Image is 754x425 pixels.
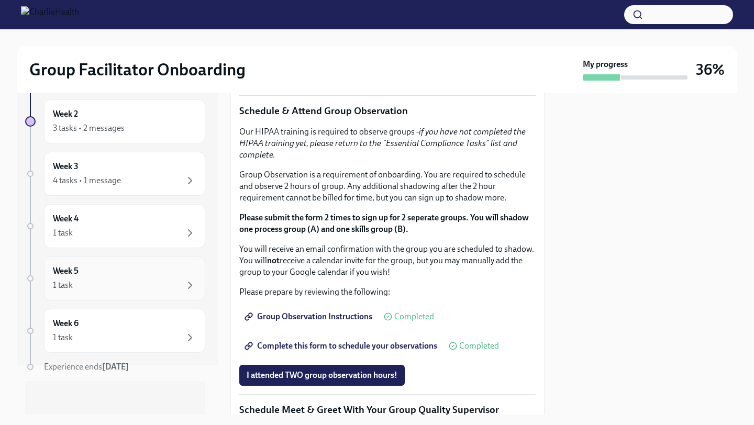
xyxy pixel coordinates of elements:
[247,311,372,322] span: Group Observation Instructions
[53,265,79,277] h6: Week 5
[25,204,205,248] a: Week 41 task
[239,365,405,386] button: I attended TWO group observation hours!
[53,161,79,172] h6: Week 3
[239,243,536,278] p: You will receive an email confirmation with the group you are scheduled to shadow. You will recei...
[239,286,536,298] p: Please prepare by reviewing the following:
[239,127,526,160] em: if you have not completed the HIPAA training yet, please return to the "Essential Compliance Task...
[53,108,78,120] h6: Week 2
[239,126,536,161] p: Our HIPAA training is required to observe groups -
[25,99,205,143] a: Week 23 tasks • 2 messages
[53,122,125,134] div: 3 tasks • 2 messages
[102,362,129,372] strong: [DATE]
[239,403,536,417] p: Schedule Meet & Greet With Your Group Quality Supervisor
[53,175,121,186] div: 4 tasks • 1 message
[247,370,397,381] span: I attended TWO group observation hours!
[25,256,205,300] a: Week 51 task
[459,342,499,350] span: Completed
[239,213,529,234] strong: Please submit the form 2 times to sign up for 2 seperate groups. You will shadow one process grou...
[53,213,79,225] h6: Week 4
[25,309,205,353] a: Week 61 task
[53,318,79,329] h6: Week 6
[44,362,129,372] span: Experience ends
[29,59,246,80] h2: Group Facilitator Onboarding
[394,312,434,321] span: Completed
[53,279,73,291] div: 1 task
[239,104,536,118] p: Schedule & Attend Group Observation
[53,227,73,239] div: 1 task
[247,341,437,351] span: Complete this form to schedule your observations
[53,332,73,343] div: 1 task
[267,255,280,265] strong: not
[239,169,536,204] p: Group Observation is a requirement of onboarding. You are required to schedule and observe 2 hour...
[239,335,445,356] a: Complete this form to schedule your observations
[21,6,79,23] img: CharlieHealth
[239,306,380,327] a: Group Observation Instructions
[696,60,725,79] h3: 36%
[25,152,205,196] a: Week 34 tasks • 1 message
[583,59,628,70] strong: My progress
